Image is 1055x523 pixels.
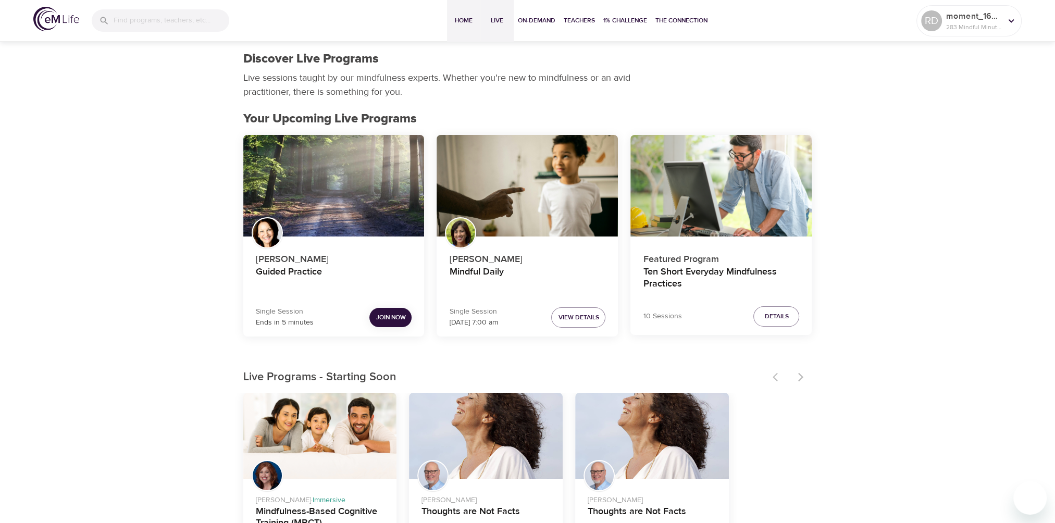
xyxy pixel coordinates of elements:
p: Ends in 5 minutes [256,317,314,328]
img: logo [33,7,79,31]
span: 1% Challenge [603,15,647,26]
button: Mindful Daily [437,135,618,237]
span: Join Now [376,312,405,323]
h4: Ten Short Everyday Mindfulness Practices [643,266,799,291]
span: Details [764,311,788,322]
span: Home [451,15,476,26]
span: Immersive [313,495,345,505]
p: 283 Mindful Minutes [946,22,1001,32]
p: Featured Program [643,248,799,266]
button: View Details [551,307,605,328]
h4: Guided Practice [256,266,412,291]
p: [PERSON_NAME] [256,248,412,266]
button: Ten Short Everyday Mindfulness Practices [630,135,812,237]
div: RD [921,10,942,31]
button: Details [753,306,799,327]
p: Single Session [256,306,314,317]
span: On-Demand [518,15,555,26]
button: Join Now [369,308,412,327]
p: moment_1609866964 [946,10,1001,22]
p: [DATE] 7:00 am [449,317,498,328]
h1: Discover Live Programs [243,52,379,67]
p: [PERSON_NAME] · [256,491,384,506]
h4: Mindful Daily [449,266,605,291]
span: The Connection [655,15,708,26]
button: Thoughts are Not Facts [409,393,563,479]
button: Guided Practice [243,135,425,237]
button: Mindfulness-Based Cognitive Training (MBCT) [243,393,397,479]
p: [PERSON_NAME] [449,248,605,266]
p: Live sessions taught by our mindfulness experts. Whether you're new to mindfulness or an avid pra... [243,71,634,99]
p: [PERSON_NAME] [421,491,550,506]
h2: Your Upcoming Live Programs [243,111,812,127]
p: 10 Sessions [643,311,681,322]
iframe: Button to launch messaging window [1013,481,1047,515]
button: Thoughts are Not Facts [575,393,729,479]
p: Live Programs - Starting Soon [243,369,766,386]
p: Single Session [449,306,498,317]
span: Live [485,15,510,26]
span: View Details [558,312,599,323]
input: Find programs, teachers, etc... [114,9,229,32]
p: [PERSON_NAME] [588,491,716,506]
span: Teachers [564,15,595,26]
